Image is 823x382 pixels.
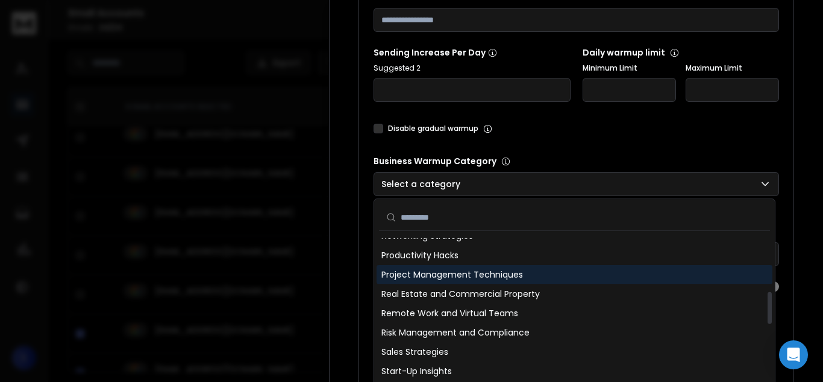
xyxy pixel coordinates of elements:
span: Productivity Hacks [381,249,458,261]
span: Sales Strategies [381,346,448,358]
span: Project Management Techniques [381,269,523,281]
span: Remote Work and Virtual Teams [381,307,518,319]
span: Risk Management and Compliance [381,326,530,339]
span: Real Estate and Commercial Property [381,288,540,300]
div: Open Intercom Messenger [779,340,808,369]
span: Start-Up Insights [381,365,452,377]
